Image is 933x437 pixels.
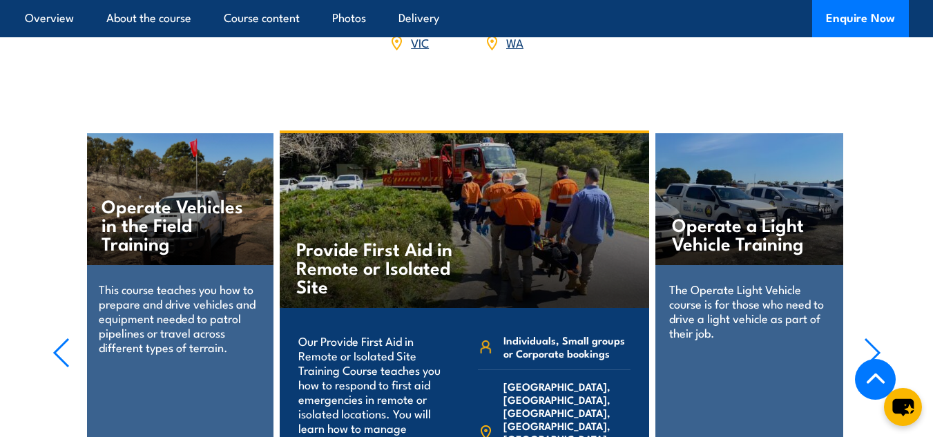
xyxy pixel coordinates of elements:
p: The Operate Light Vehicle course is for those who need to drive a light vehicle as part of their ... [669,282,830,340]
h4: Provide First Aid in Remote or Isolated Site [296,239,459,295]
button: chat-button [884,388,922,426]
a: VIC [411,34,429,50]
h4: Operate Vehicles in the Field Training [102,196,245,252]
span: Individuals, Small groups or Corporate bookings [503,333,631,360]
p: This course teaches you how to prepare and drive vehicles and equipment needed to patrol pipeline... [99,282,260,354]
h4: Operate a Light Vehicle Training [672,215,816,252]
a: WA [506,34,523,50]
